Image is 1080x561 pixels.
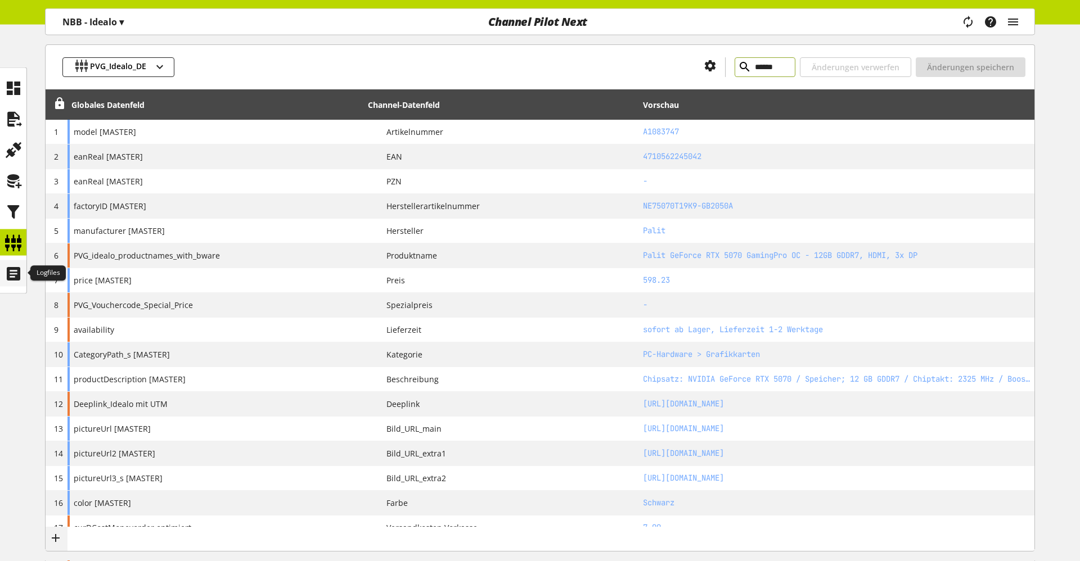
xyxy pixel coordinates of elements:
[74,497,131,509] span: color [MASTER]
[74,250,220,262] span: PVG_idealo_productnames_with_bware
[377,423,442,435] span: Bild_URL_main
[74,423,151,435] span: pictureUrl [MASTER]
[377,201,480,212] span: Herstellerartikelnummer
[54,226,58,237] span: 5
[643,250,1030,262] h2: Palit GeForce RTX 5070 GamingPro OC - 12GB GDDR7, HDMI, 3x DP
[643,497,1030,509] h2: Schwarz
[377,324,421,336] span: Lieferzeit
[643,225,1030,237] h2: Palit
[377,374,439,386] span: Beschreibung
[74,151,143,163] span: eanReal [MASTER]
[74,324,114,336] span: availability
[643,275,1030,287] h2: 598.23
[377,176,402,188] span: PZN
[71,99,145,111] div: Globales Datenfeld
[54,350,63,360] span: 10
[54,177,58,187] span: 3
[377,522,478,534] span: Versandkosten Vorkasse
[74,126,136,138] span: model [MASTER]
[643,126,1030,138] h2: A1083747
[643,448,1030,460] h2: https://media2.nbb-cdn.de/images/products/Palit_GeForce_RTX_5070_GamingPro_1_e8d8.jpg
[54,473,63,484] span: 15
[90,61,146,75] span: PVG_Idealo_DE
[119,16,124,28] span: ▾
[49,98,65,112] div: Entsperren, um Zeilen neu anzuordnen
[643,300,1030,311] h2: -
[643,423,1030,435] h2: https://media2.nbb-cdn.de/images/products/Palit_GeForce_RTX_5070_GamingPro_OC_1_584c.jpg
[377,349,422,361] span: Kategorie
[54,152,58,162] span: 2
[377,448,446,460] span: Bild_URL_extra1
[30,266,66,282] div: Logfiles
[74,349,170,361] span: CategoryPath_s [MASTER]
[54,399,63,410] span: 12
[74,399,168,410] span: Deeplink_Idealo mit UTM
[377,126,443,138] span: Artikelnummer
[74,225,165,237] span: manufacturer [MASTER]
[54,374,63,385] span: 11
[377,497,408,509] span: Farbe
[812,62,899,74] span: Änderungen verwerfen
[927,62,1014,74] span: Änderungen speichern
[74,448,155,460] span: pictureUrl2 [MASTER]
[74,522,191,534] span: curDCostMoneyorder optimiert
[800,58,911,78] button: Änderungen verwerfen
[643,176,1030,188] h2: -
[643,374,1030,386] h2: Chipsatz: NVIDIA GeForce RTX 5070 / Speicher; 12 GB GDDR7 / Chiptakt: 2325 MHz / Boost: 2572 MHz ...
[643,349,1030,361] h2: PC-Hardware > Grafikkarten
[643,151,1030,163] h2: 4710562245042
[377,225,424,237] span: Hersteller
[377,399,420,410] span: Deeplink
[643,399,1030,410] h2: https://www.notebooksbilliger.de/palit+geforce+rtx+5070+gamingpro+oc+886317?nbbct=4004_idealo
[74,275,132,287] span: price [MASTER]
[54,449,63,459] span: 14
[643,522,1030,534] h2: 7.99
[62,15,124,29] p: NBB - Idealo
[53,98,65,110] span: Entsperren, um Zeilen neu anzuordnen
[62,58,174,78] button: PVG_Idealo_DE
[74,201,146,212] span: factoryID [MASTER]
[54,201,58,212] span: 4
[377,300,433,311] span: Spezialpreis
[74,176,143,188] span: eanReal [MASTER]
[643,324,1030,336] h2: sofort ab Lager, Lieferzeit 1-2 Werktage
[54,127,58,138] span: 1
[54,251,58,261] span: 6
[54,523,63,533] span: 17
[377,275,405,287] span: Preis
[54,498,63,509] span: 16
[45,8,1035,35] nav: main navigation
[368,99,440,111] div: Channel-Datenfeld
[643,201,1030,212] h2: NE75070T19K9-GB2050A
[74,374,186,386] span: productDescription [MASTER]
[54,300,58,311] span: 8
[74,473,163,485] span: pictureUrl3_s [MASTER]
[54,424,63,435] span: 13
[377,473,446,485] span: Bild_URL_extra2
[916,58,1025,78] button: Änderungen speichern
[54,325,58,336] span: 9
[74,300,193,311] span: PVG_Vouchercode_Special_Price
[643,99,679,111] div: Vorschau
[377,250,437,262] span: Produktname
[377,151,402,163] span: EAN
[643,473,1030,485] h2: https://media2.nbb-cdn.de/images/products/Palit_GeForce_RTX_5070_GamingPro_2_bb55.jpg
